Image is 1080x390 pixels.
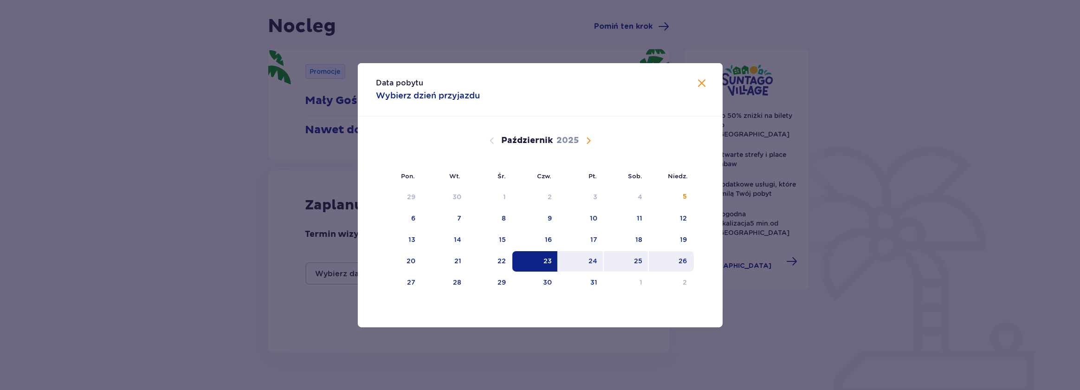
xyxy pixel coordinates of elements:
[401,172,415,180] small: Pon.
[558,187,604,208] td: Data niedostępna. piątek, 3 października 2025
[512,208,558,229] td: 9
[556,135,579,146] p: 2025
[543,256,552,266] div: 23
[450,172,461,180] small: Wt.
[590,214,597,223] div: 10
[502,214,506,223] div: 8
[407,192,415,201] div: 29
[422,230,468,250] td: 14
[376,78,424,88] p: Data pobytu
[468,187,513,208] td: Data niedostępna. środa, 1 października 2025
[590,278,597,287] div: 31
[635,235,642,244] div: 18
[468,251,513,272] td: 22
[468,273,513,293] td: 29
[558,230,604,250] td: 17
[590,235,597,244] div: 17
[407,256,415,266] div: 20
[589,256,597,266] div: 24
[543,278,552,287] div: 30
[548,192,552,201] div: 2
[512,230,558,250] td: 16
[407,278,415,287] div: 27
[498,278,506,287] div: 29
[683,278,687,287] div: 2
[649,208,694,229] td: 12
[680,214,687,223] div: 12
[680,235,687,244] div: 19
[486,135,498,146] button: Poprzedni miesiąc
[498,256,506,266] div: 22
[411,214,415,223] div: 6
[422,273,468,293] td: 28
[503,192,506,201] div: 1
[589,172,597,180] small: Pt.
[376,230,422,250] td: 13
[668,172,688,180] small: Niedz.
[604,187,649,208] td: Data niedostępna. sobota, 4 października 2025
[604,273,649,293] td: 1
[376,208,422,229] td: 6
[649,273,694,293] td: 2
[376,251,422,272] td: 20
[604,208,649,229] td: 11
[453,278,461,287] div: 28
[583,135,594,146] button: Następny miesiąc
[512,187,558,208] td: Data niedostępna. czwartek, 2 października 2025
[498,172,506,180] small: Śr.
[679,256,687,266] div: 26
[637,214,642,223] div: 11
[453,192,461,201] div: 30
[649,230,694,250] td: 19
[376,90,480,101] p: Wybierz dzień przyjazdu
[558,273,604,293] td: 31
[454,256,461,266] div: 21
[593,192,597,201] div: 3
[499,235,506,244] div: 15
[604,230,649,250] td: 18
[558,208,604,229] td: 10
[638,192,642,201] div: 4
[545,235,552,244] div: 16
[454,235,461,244] div: 14
[697,78,708,90] button: Zamknij
[422,251,468,272] td: 21
[376,273,422,293] td: 27
[408,235,415,244] div: 13
[548,214,552,223] div: 9
[558,251,604,272] td: 24
[512,251,558,272] td: Data zaznaczona. czwartek, 23 października 2025
[628,172,643,180] small: Sob.
[512,273,558,293] td: 30
[634,256,642,266] div: 25
[649,187,694,208] td: 5
[537,172,552,180] small: Czw.
[468,230,513,250] td: 15
[649,251,694,272] td: 26
[468,208,513,229] td: 8
[422,187,468,208] td: Data niedostępna. wtorek, 30 września 2025
[683,192,687,201] div: 5
[501,135,553,146] p: Październik
[640,278,642,287] div: 1
[422,208,468,229] td: 7
[457,214,461,223] div: 7
[376,187,422,208] td: Data niedostępna. poniedziałek, 29 września 2025
[604,251,649,272] td: 25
